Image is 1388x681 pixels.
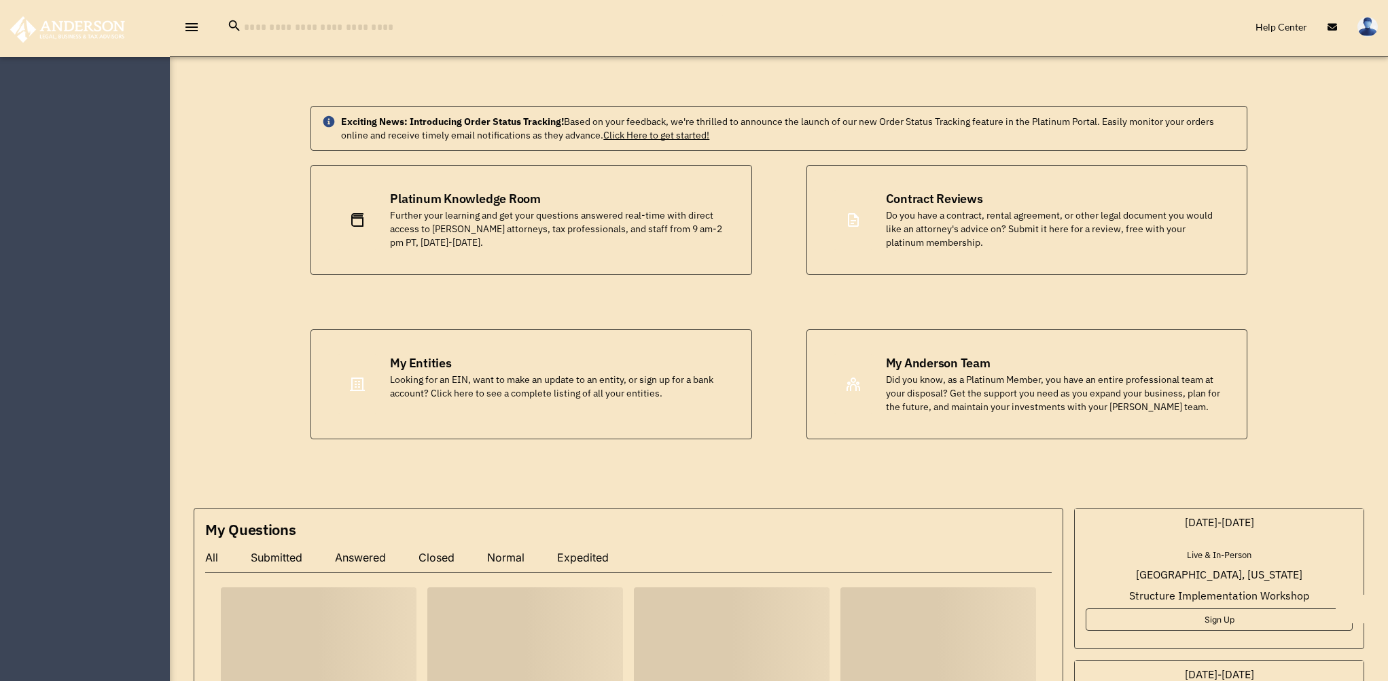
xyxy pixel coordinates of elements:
div: All [205,551,218,564]
div: Do you have a contract, rental agreement, or other legal document you would like an attorney's ad... [886,208,1222,249]
span: Structure Implementation Workshop [1129,587,1309,604]
div: Based on your feedback, we're thrilled to announce the launch of our new Order Status Tracking fe... [341,115,1235,142]
div: Answered [335,551,386,564]
div: Live & In-Person [1176,547,1262,561]
div: Platinum Knowledge Room [390,190,541,207]
div: Expedited [557,551,609,564]
a: My Anderson Team Did you know, as a Platinum Member, you have an entire professional team at your... [806,329,1247,439]
span: [GEOGRAPHIC_DATA], [US_STATE] [1136,566,1302,583]
div: My Anderson Team [886,354,991,371]
div: Further your learning and get your questions answered real-time with direct access to [PERSON_NAM... [390,208,726,249]
a: Click Here to get started! [603,129,709,141]
div: Looking for an EIN, want to make an update to an entity, or sign up for a bank account? Click her... [390,373,726,400]
img: Anderson Advisors Platinum Portal [6,16,129,43]
div: Did you know, as a Platinum Member, you have an entire professional team at your disposal? Get th... [886,373,1222,413]
a: menu [183,24,200,35]
div: Closed [419,551,455,564]
i: menu [183,19,200,35]
a: Contract Reviews Do you have a contract, rental agreement, or other legal document you would like... [806,165,1247,275]
i: search [227,18,242,33]
div: My Entities [390,354,451,371]
a: My Entities Looking for an EIN, want to make an update to an entity, or sign up for a bank accoun... [310,329,751,439]
div: Normal [487,551,524,564]
div: Submitted [251,551,302,564]
strong: Exciting News: Introducing Order Status Tracking! [341,115,564,128]
a: Sign Up [1086,608,1353,631]
div: Contract Reviews [886,190,983,207]
div: [DATE]-[DATE] [1075,509,1364,536]
img: User Pic [1357,17,1378,37]
a: Platinum Knowledge Room Further your learning and get your questions answered real-time with dire... [310,165,751,275]
div: My Questions [205,519,296,540]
